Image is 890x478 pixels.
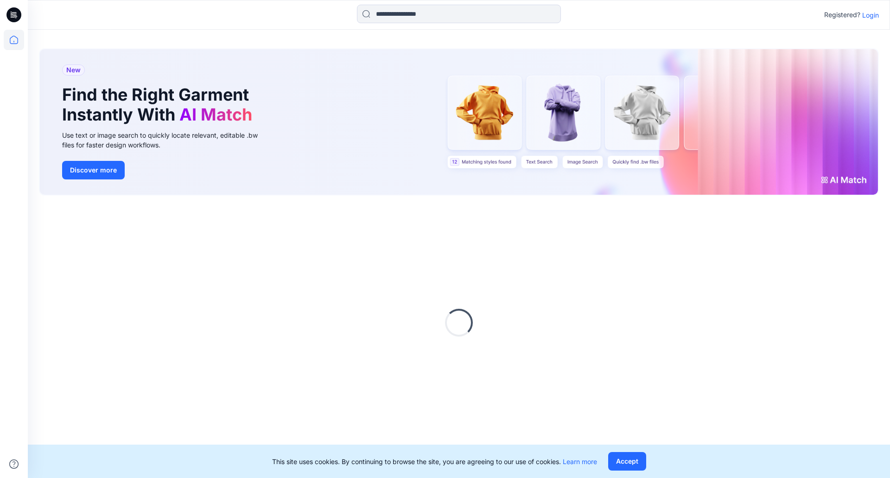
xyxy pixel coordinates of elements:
[62,161,125,179] button: Discover more
[862,10,879,20] p: Login
[563,458,597,465] a: Learn more
[62,130,271,150] div: Use text or image search to quickly locate relevant, editable .bw files for faster design workflows.
[179,104,252,125] span: AI Match
[66,64,81,76] span: New
[824,9,860,20] p: Registered?
[608,452,646,471] button: Accept
[272,457,597,466] p: This site uses cookies. By continuing to browse the site, you are agreeing to our use of cookies.
[62,85,257,125] h1: Find the Right Garment Instantly With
